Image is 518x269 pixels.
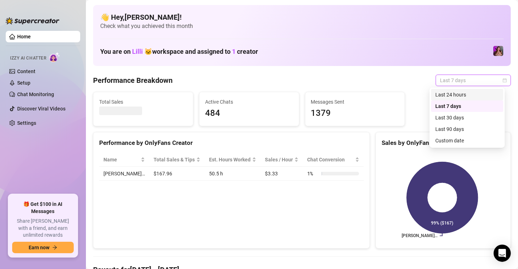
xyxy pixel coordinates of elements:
[12,201,74,215] span: 🎁 Get $100 in AI Messages
[209,156,251,164] div: Est. Hours Worked
[100,48,258,56] h1: You are on workspace and assigned to creator
[402,233,437,239] text: [PERSON_NAME]…
[17,120,36,126] a: Settings
[17,91,54,97] a: Chat Monitoring
[17,80,30,86] a: Setup
[431,100,503,112] div: Last 7 days
[205,107,293,120] span: 484
[431,135,503,146] div: Custom date
[10,55,46,62] span: Izzy AI Chatter
[99,167,149,181] td: [PERSON_NAME]…
[265,156,293,164] span: Sales / Hour
[232,48,236,55] span: 1
[503,78,507,82] span: calendar
[132,48,152,55] span: Lilli 🐱
[12,218,74,239] span: Share [PERSON_NAME] with a friend, and earn unlimited rewards
[435,91,499,99] div: Last 24 hours
[205,98,293,106] span: Active Chats
[431,89,503,100] div: Last 24 hours
[49,52,60,62] img: AI Chatter
[431,123,503,135] div: Last 90 days
[149,153,205,167] th: Total Sales & Tips
[311,98,399,106] span: Messages Sent
[435,114,499,122] div: Last 30 days
[431,112,503,123] div: Last 30 days
[435,102,499,110] div: Last 7 days
[99,153,149,167] th: Name
[435,137,499,145] div: Custom date
[205,167,261,181] td: 50.5 h
[100,22,504,30] span: Check what you achieved this month
[93,75,173,85] h4: Performance Breakdown
[261,153,303,167] th: Sales / Hour
[382,138,505,148] div: Sales by OnlyFans Creator
[261,167,303,181] td: $3.33
[311,107,399,120] span: 1379
[307,170,319,178] span: 1 %
[494,245,511,262] div: Open Intercom Messenger
[100,12,504,22] h4: 👋 Hey, [PERSON_NAME] !
[149,167,205,181] td: $167.96
[12,242,74,253] button: Earn nowarrow-right
[307,156,353,164] span: Chat Conversion
[435,125,499,133] div: Last 90 days
[6,17,59,24] img: logo-BBDzfeDw.svg
[103,156,139,164] span: Name
[17,69,35,74] a: Content
[154,156,195,164] span: Total Sales & Tips
[29,245,49,250] span: Earn now
[493,46,503,56] img: allison
[52,245,57,250] span: arrow-right
[17,106,66,112] a: Discover Viral Videos
[17,34,31,39] a: Home
[303,153,363,167] th: Chat Conversion
[99,98,187,106] span: Total Sales
[99,138,364,148] div: Performance by OnlyFans Creator
[440,75,507,86] span: Last 7 days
